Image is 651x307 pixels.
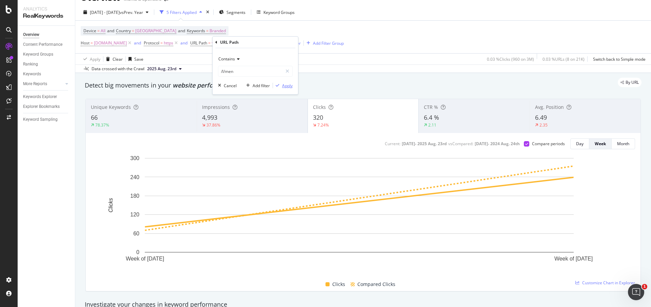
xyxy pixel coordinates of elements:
[190,40,207,46] span: URL Path
[628,284,644,300] iframe: Intercom live chat
[147,66,176,72] span: 2025 Aug. 23rd
[542,56,585,62] div: 0.03 % URLs ( 8 on 21K )
[535,113,547,121] span: 6.49
[532,141,565,147] div: Compare periods
[136,249,139,255] text: 0
[595,141,606,147] div: Week
[97,28,100,34] span: =
[116,28,131,34] span: Country
[617,141,629,147] div: Month
[304,39,344,47] button: Add Filter Group
[593,56,646,62] div: Switch back to Simple mode
[160,40,163,46] span: =
[208,40,211,46] span: =
[180,40,188,46] button: and
[90,9,120,15] span: [DATE] - [DATE]
[23,116,70,123] a: Keyword Sampling
[130,212,139,217] text: 120
[263,9,295,15] div: Keyword Groups
[94,38,127,48] span: [DOMAIN_NAME]
[582,280,635,286] span: Customize Chart in Explorer
[535,104,564,110] span: Avg. Position
[23,103,70,110] a: Explorer Bookmarks
[113,56,123,62] div: Clear
[92,66,144,72] div: Data crossed with the Crawl
[254,7,297,18] button: Keyword Groups
[23,93,57,100] div: Keywords Explorer
[590,54,646,64] button: Switch back to Simple mode
[134,40,141,46] button: and
[205,9,211,16] div: times
[618,78,642,87] div: legacy label
[612,138,635,149] button: Month
[23,80,47,88] div: More Reports
[317,122,329,128] div: 7.24%
[23,116,58,123] div: Keyword Sampling
[101,26,105,36] span: All
[166,9,197,15] div: 5 Filters Applied
[108,198,114,213] text: Clicks
[130,193,139,199] text: 180
[313,104,326,110] span: Clicks
[554,256,593,262] text: Week of [DATE]
[357,280,395,288] span: Compared Clicks
[23,51,70,58] a: Keyword Groups
[187,28,205,34] span: Keywords
[81,54,100,64] button: Apply
[428,122,436,128] div: 2.11
[144,65,184,73] button: 2025 Aug. 23rd
[135,26,176,36] span: [GEOGRAPHIC_DATA]
[23,31,70,38] a: Overview
[218,56,235,62] span: Contains
[130,155,139,161] text: 300
[570,138,589,149] button: Day
[424,104,438,110] span: CTR %
[220,39,239,45] div: URL Path
[134,56,143,62] div: Save
[164,38,173,48] span: https
[402,141,447,147] div: [DATE] - 2025 Aug. 23rd
[132,28,134,34] span: =
[253,83,270,89] div: Add filter
[83,28,96,34] span: Device
[90,56,100,62] div: Apply
[642,284,647,289] span: 1
[424,113,439,121] span: 6.4 %
[23,41,62,48] div: Content Performance
[23,71,41,78] div: Keywords
[23,80,63,88] a: More Reports
[133,231,139,236] text: 60
[81,40,90,46] span: Host
[576,141,584,147] div: Day
[130,174,139,180] text: 240
[81,7,151,18] button: [DATE] - [DATE]vsPrev. Year
[448,141,473,147] div: vs Compared :
[273,82,293,89] button: Apply
[539,122,548,128] div: 2.35
[91,40,93,46] span: =
[589,138,612,149] button: Week
[332,280,345,288] span: Clicks
[107,28,114,34] span: and
[23,12,70,20] div: RealKeywords
[91,113,98,121] span: 66
[91,155,627,272] svg: A chart.
[95,122,109,128] div: 78.37%
[23,41,70,48] a: Content Performance
[224,83,237,89] div: Cancel
[178,28,185,34] span: and
[120,9,143,15] span: vs Prev. Year
[23,61,38,68] div: Ranking
[23,61,70,68] a: Ranking
[202,113,217,121] span: 4,993
[385,141,400,147] div: Current:
[212,38,268,48] span: ^.*/l/men/mens-swimwear.*$
[215,82,237,89] button: Cancel
[313,113,323,121] span: 320
[126,256,164,262] text: Week of [DATE]
[23,31,39,38] div: Overview
[126,54,143,64] button: Save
